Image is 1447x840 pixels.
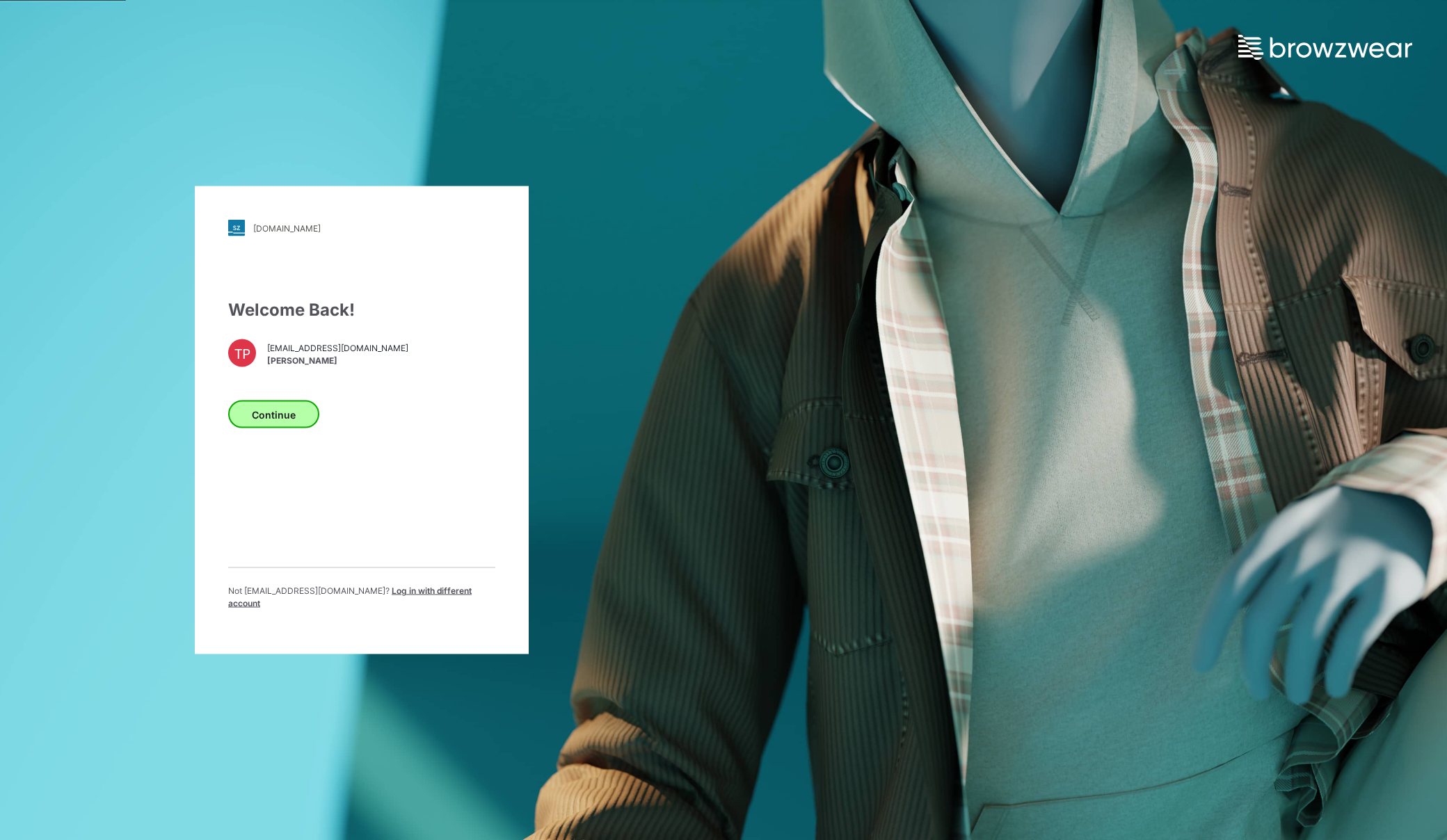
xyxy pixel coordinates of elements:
div: TP [228,339,256,367]
img: stylezone-logo.562084cfcfab977791bfbf7441f1a819.svg [228,220,245,236]
img: browzwear-logo.e42bd6dac1945053ebaf764b6aa21510.svg [1238,35,1412,60]
div: Welcome Back! [228,298,495,323]
div: [DOMAIN_NAME] [253,223,321,233]
button: Continue [228,401,319,428]
a: [DOMAIN_NAME] [228,220,495,236]
span: [EMAIL_ADDRESS][DOMAIN_NAME] [267,341,408,354]
span: [PERSON_NAME] [267,354,408,366]
p: Not [EMAIL_ADDRESS][DOMAIN_NAME] ? [228,585,495,610]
